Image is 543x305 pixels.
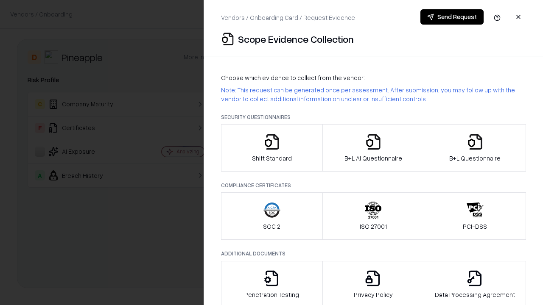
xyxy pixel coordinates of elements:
p: PCI-DSS [463,222,487,231]
p: Choose which evidence to collect from the vendor: [221,73,526,82]
button: PCI-DSS [424,192,526,240]
button: Send Request [420,9,484,25]
p: Security Questionnaires [221,114,526,121]
button: B+L Questionnaire [424,124,526,172]
button: SOC 2 [221,192,323,240]
p: B+L Questionnaire [449,154,501,163]
p: Penetration Testing [244,290,299,299]
p: Note: This request can be generated once per assessment. After submission, you may follow up with... [221,86,526,103]
button: B+L AI Questionnaire [322,124,425,172]
p: SOC 2 [263,222,280,231]
p: Compliance Certificates [221,182,526,189]
p: Data Processing Agreement [435,290,515,299]
p: Additional Documents [221,250,526,257]
p: ISO 27001 [360,222,387,231]
button: ISO 27001 [322,192,425,240]
p: B+L AI Questionnaire [344,154,402,163]
p: Vendors / Onboarding Card / Request Evidence [221,13,355,22]
p: Scope Evidence Collection [238,32,354,46]
p: Privacy Policy [354,290,393,299]
p: Shift Standard [252,154,292,163]
button: Shift Standard [221,124,323,172]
